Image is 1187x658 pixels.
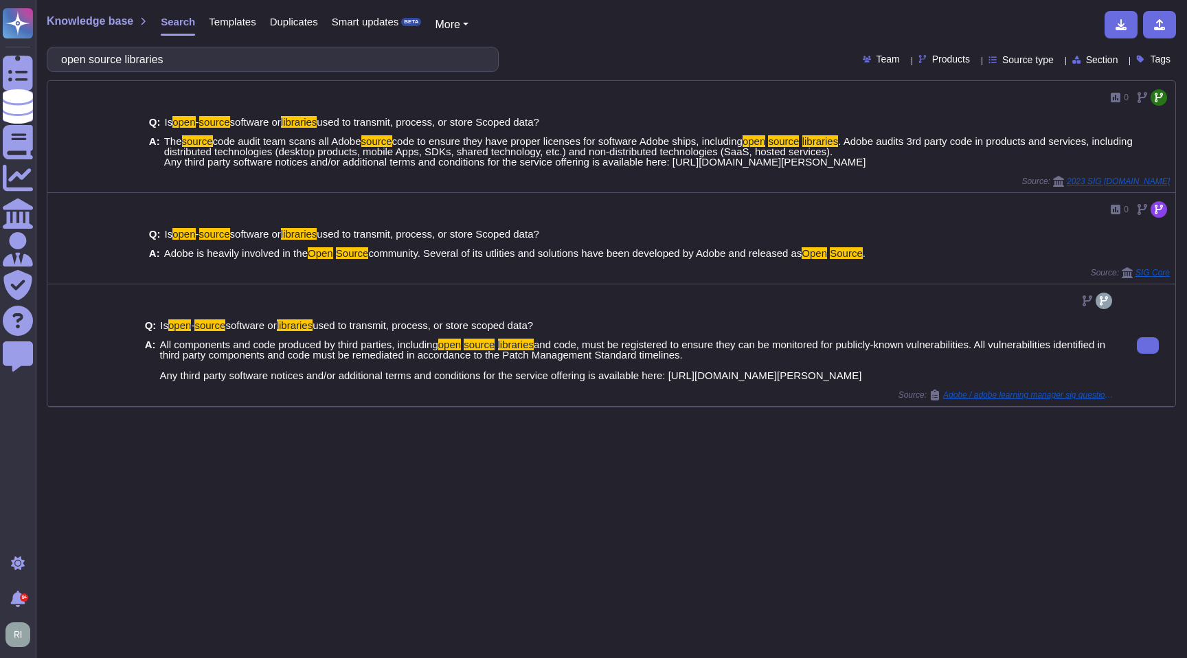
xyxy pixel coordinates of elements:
[196,228,199,240] span: -
[3,620,40,650] button: user
[1022,176,1170,187] span: Source:
[313,319,533,331] span: used to transmit, process, or store scoped data?
[498,339,534,350] mark: libraries
[164,135,182,147] span: The
[191,319,194,331] span: -
[768,135,799,147] mark: source
[336,247,369,259] mark: Source
[160,339,1106,381] span: and code, must be registered to ensure they can be monitored for publicly-known vulnerabilities. ...
[277,319,313,331] mark: libraries
[1124,205,1129,214] span: 0
[172,116,195,128] mark: open
[1067,177,1170,185] span: 2023 SIG [DOMAIN_NAME]
[168,319,191,331] mark: open
[196,116,199,128] span: -
[194,319,225,331] mark: source
[149,117,161,127] b: Q:
[5,622,30,647] img: user
[209,16,256,27] span: Templates
[1124,93,1129,102] span: 0
[165,116,173,128] span: Is
[213,135,361,147] span: code audit team scans all Adobe
[943,391,1115,399] span: Adobe / adobe learning manager sig questionnaire SH
[281,116,317,128] mark: libraries
[361,135,392,147] mark: source
[182,135,213,147] mark: source
[47,16,133,27] span: Knowledge base
[164,247,308,259] span: Adobe is heavily involved in the
[149,136,160,167] b: A:
[230,116,281,128] span: software or
[464,339,495,350] mark: source
[308,247,333,259] mark: Open
[1002,55,1054,65] span: Source type
[225,319,276,331] span: software or
[802,247,827,259] mark: Open
[392,135,743,147] span: code to ensure they have proper licenses for software Adobe ships, including
[438,339,461,350] mark: open
[877,54,900,64] span: Team
[830,247,863,259] mark: Source
[160,319,168,331] span: Is
[898,389,1115,400] span: Source:
[165,228,173,240] span: Is
[368,247,802,259] span: community. Several of its utlities and solutions have been developed by Adobe and released as
[172,228,195,240] mark: open
[317,228,539,240] span: used to transmit, process, or store Scoped data?
[20,593,28,602] div: 9+
[1135,269,1170,277] span: SIG Core
[435,16,468,33] button: More
[932,54,970,64] span: Products
[149,248,160,258] b: A:
[863,247,866,259] span: .
[317,116,539,128] span: used to transmit, process, or store Scoped data?
[145,339,156,381] b: A:
[1091,267,1170,278] span: Source:
[160,339,438,350] span: All components and code produced by third parties, including
[161,16,195,27] span: Search
[281,228,317,240] mark: libraries
[802,135,839,147] mark: libraries
[149,229,161,239] b: Q:
[743,135,765,147] mark: open
[1086,55,1118,65] span: Section
[145,320,157,330] b: Q:
[270,16,318,27] span: Duplicates
[199,228,230,240] mark: source
[164,135,1133,168] span: . Adobe audits 3rd party code in products and services, including distributed technologies (deskt...
[332,16,399,27] span: Smart updates
[435,19,460,30] span: More
[199,116,230,128] mark: source
[230,228,281,240] span: software or
[401,18,421,26] div: BETA
[54,47,484,71] input: Search a question or template...
[1150,54,1171,64] span: Tags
